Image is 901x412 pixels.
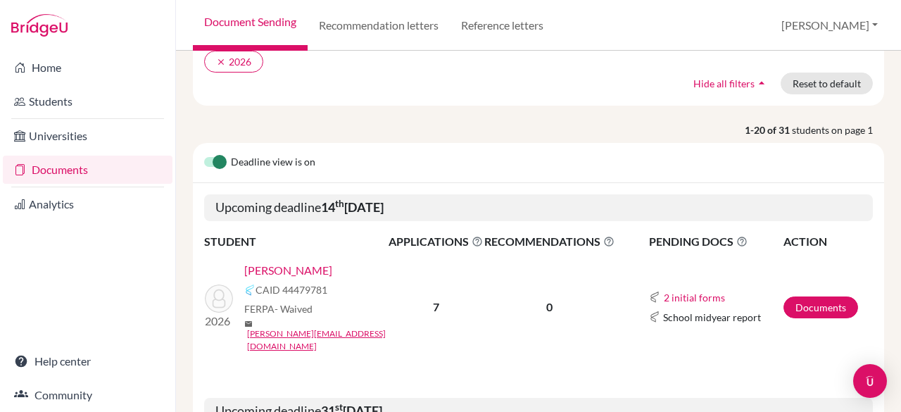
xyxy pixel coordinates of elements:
[783,296,858,318] a: Documents
[389,233,483,250] span: APPLICATIONS
[3,156,172,184] a: Documents
[335,198,344,209] sup: th
[275,303,313,315] span: - Waived
[663,310,761,325] span: School midyear report
[853,364,887,398] div: Open Intercom Messenger
[745,123,792,137] strong: 1-20 of 31
[484,299,615,316] p: 0
[11,14,68,37] img: Bridge-U
[792,123,884,137] span: students on page 1
[256,282,327,297] span: CAID 44479781
[244,320,253,328] span: mail
[244,285,256,296] img: Common App logo
[663,289,726,306] button: 2 initial forms
[755,76,769,90] i: arrow_drop_up
[3,122,172,150] a: Universities
[649,233,782,250] span: PENDING DOCS
[204,51,263,73] button: clear2026
[247,327,398,353] a: [PERSON_NAME][EMAIL_ADDRESS][DOMAIN_NAME]
[216,57,226,67] i: clear
[783,232,873,251] th: ACTION
[205,285,233,313] img: Borio, Ornella
[204,232,388,251] th: STUDENT
[649,292,660,303] img: Common App logo
[3,87,172,116] a: Students
[3,381,172,409] a: Community
[244,301,313,316] span: FERPA
[484,233,615,250] span: RECOMMENDATIONS
[781,73,873,94] button: Reset to default
[433,300,439,313] b: 7
[205,313,233,330] p: 2026
[204,194,873,221] h5: Upcoming deadline
[3,54,172,82] a: Home
[649,311,660,323] img: Common App logo
[775,12,884,39] button: [PERSON_NAME]
[3,190,172,218] a: Analytics
[231,154,315,171] span: Deadline view is on
[693,77,755,89] span: Hide all filters
[244,262,332,279] a: [PERSON_NAME]
[321,199,384,215] b: 14 [DATE]
[681,73,781,94] button: Hide all filtersarrow_drop_up
[3,347,172,375] a: Help center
